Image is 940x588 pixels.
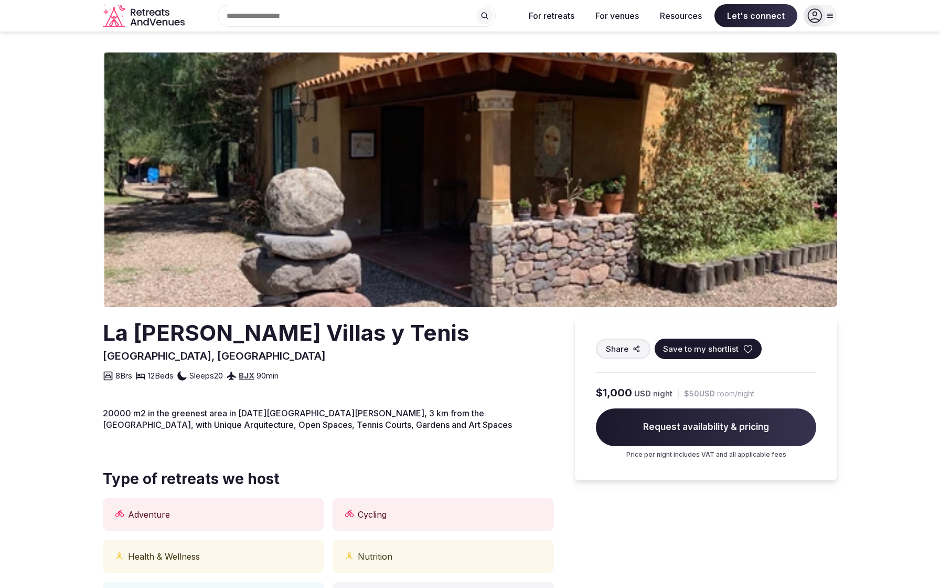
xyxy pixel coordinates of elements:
[596,385,632,400] span: $1,000
[596,450,816,459] p: Price per night includes VAT and all applicable fees
[115,370,132,381] span: 8 Brs
[606,343,628,354] span: Share
[103,469,280,489] span: Type of retreats we host
[520,4,583,27] button: For retreats
[257,370,279,381] span: 90 min
[677,387,680,398] div: |
[684,388,715,399] span: $50 USD
[717,388,754,399] span: room/night
[103,52,837,307] img: Venue cover photo
[587,4,647,27] button: For venues
[103,408,512,430] span: 20000 m2 in the greenest area in [DATE][GEOGRAPHIC_DATA][PERSON_NAME], 3 km from the [GEOGRAPHIC_...
[653,388,672,399] span: night
[634,388,651,399] span: USD
[148,370,174,381] span: 12 Beds
[596,408,816,446] span: Request availability & pricing
[239,371,254,381] a: BJX
[103,350,326,362] span: [GEOGRAPHIC_DATA], [GEOGRAPHIC_DATA]
[596,339,650,359] button: Share
[714,4,797,27] span: Let's connect
[189,370,223,381] span: Sleeps 20
[103,4,187,28] a: Visit the homepage
[655,339,762,359] button: Save to my shortlist
[103,4,187,28] svg: Retreats and Venues company logo
[663,343,739,354] span: Save to my shortlist
[651,4,710,27] button: Resources
[103,318,469,349] h2: La [PERSON_NAME] Villas y Tenis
